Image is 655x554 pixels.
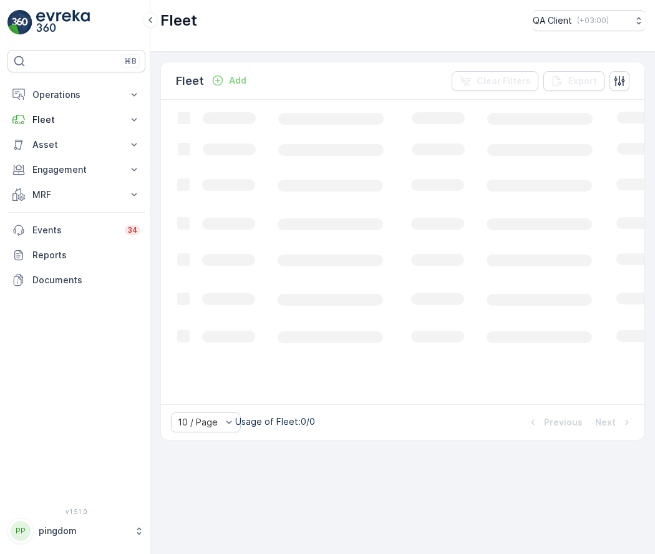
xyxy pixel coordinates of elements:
[127,225,138,235] p: 34
[32,163,120,176] p: Engagement
[124,56,137,66] p: ⌘B
[7,10,32,35] img: logo
[32,114,120,126] p: Fleet
[32,138,120,151] p: Asset
[32,274,140,286] p: Documents
[160,11,197,31] p: Fleet
[543,71,604,91] button: Export
[595,416,616,429] p: Next
[533,14,572,27] p: QA Client
[7,132,145,157] button: Asset
[7,508,145,515] span: v 1.51.0
[11,521,31,541] div: PP
[7,182,145,207] button: MRF
[7,82,145,107] button: Operations
[594,415,634,430] button: Next
[577,16,609,26] p: ( +03:00 )
[7,518,145,544] button: PPpingdom
[229,74,246,87] p: Add
[7,243,145,268] a: Reports
[568,75,597,87] p: Export
[36,10,90,35] img: logo_light-DOdMpM7g.png
[32,224,117,236] p: Events
[32,188,120,201] p: MRF
[7,218,145,243] a: Events34
[32,89,120,101] p: Operations
[235,415,315,428] p: Usage of Fleet : 0/0
[525,415,584,430] button: Previous
[7,107,145,132] button: Fleet
[39,525,128,537] p: pingdom
[7,157,145,182] button: Engagement
[477,75,531,87] p: Clear Filters
[206,73,251,88] button: Add
[533,10,645,31] button: QA Client(+03:00)
[7,268,145,293] a: Documents
[176,72,204,90] p: Fleet
[452,71,538,91] button: Clear Filters
[32,249,140,261] p: Reports
[544,416,583,429] p: Previous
